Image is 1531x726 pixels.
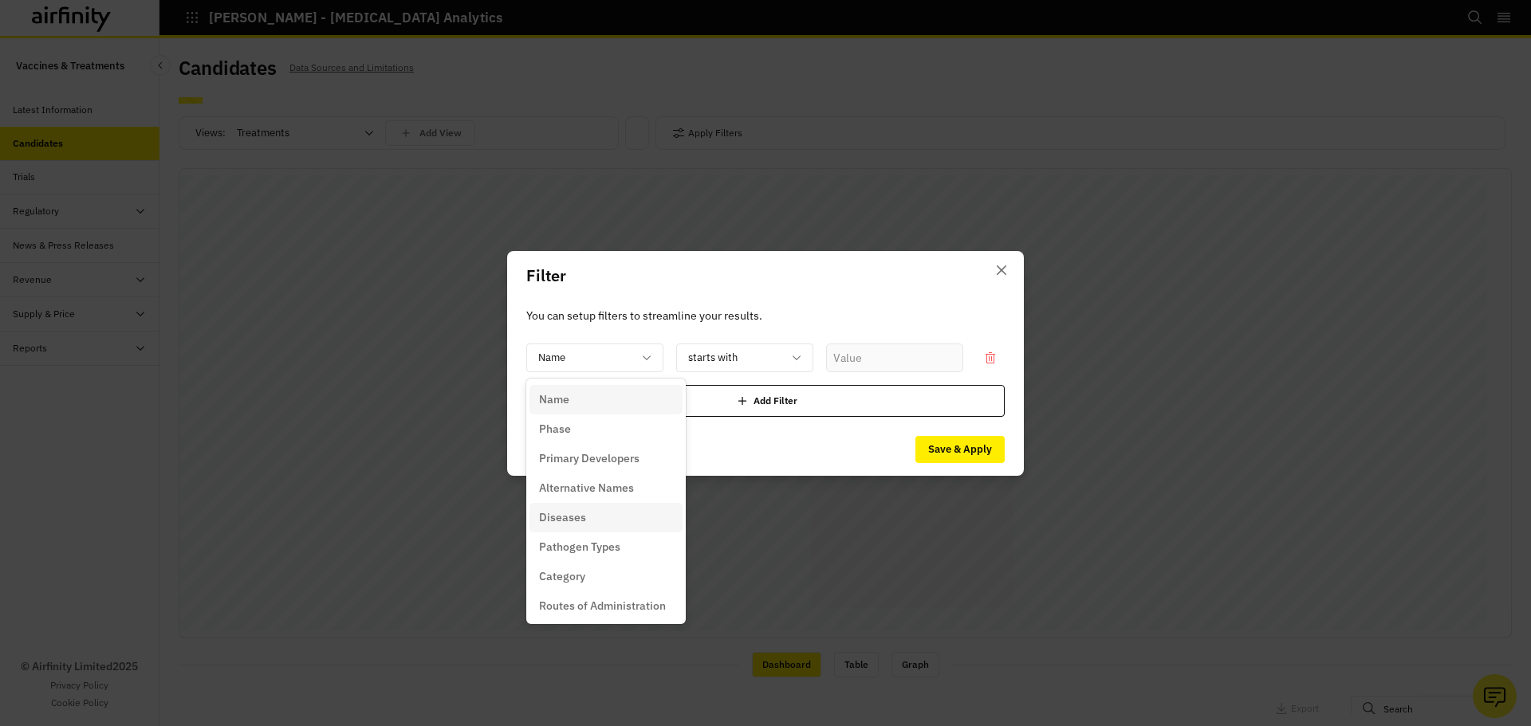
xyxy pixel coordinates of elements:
[826,343,963,372] input: Value
[539,391,569,408] p: Name
[526,307,1005,324] p: You can setup filters to streamline your results.
[989,257,1014,283] button: Close
[507,251,1024,300] header: Filter
[539,421,571,438] p: Phase
[539,539,620,555] p: Pathogen Types
[526,385,1005,417] div: Add Filter
[539,568,585,585] p: Category
[539,598,666,614] p: Routes of Administration
[539,509,586,526] p: Diseases
[539,480,634,496] p: Alternative Names
[915,436,1005,463] button: Save & Apply
[539,450,640,467] p: Primary Developers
